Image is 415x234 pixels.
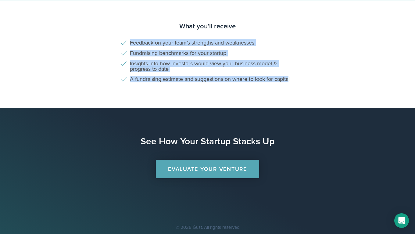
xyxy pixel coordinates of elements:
li: Fundraising benchmarks for your startup [121,50,295,56]
li: A fundraising estimate and suggestions on where to look for capital [121,76,295,82]
div: Open Intercom Messenger [394,213,409,228]
li: Feedback on your team’s strengths and weaknesses [121,40,295,46]
a: Evaluate Your Venture [156,160,259,178]
p: © 2025 Gust. All rights reserved [3,224,412,231]
h1: See How Your Startup Stacks Up [3,135,412,148]
h3: What you’ll receive [12,22,403,31]
li: Insights into how investors would view your business model & progress to date [121,61,295,72]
